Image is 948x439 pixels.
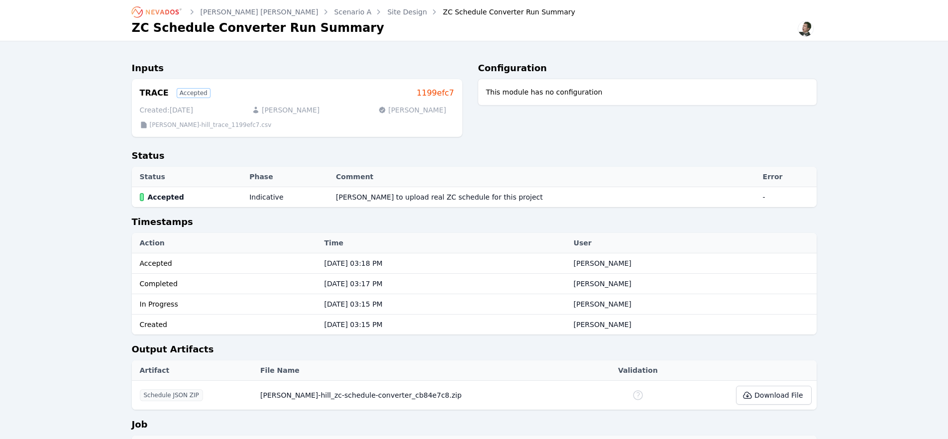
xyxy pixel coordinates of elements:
[798,21,814,37] img: Alex Kushner
[387,7,427,17] a: Site Design
[319,253,569,274] td: [DATE] 03:18 PM
[319,315,569,335] td: [DATE] 03:15 PM
[758,167,817,187] th: Error
[244,167,331,187] th: Phase
[132,167,245,187] th: Status
[132,149,817,167] h2: Status
[132,360,256,381] th: Artifact
[148,192,184,202] span: Accepted
[132,342,817,360] h2: Output Artifacts
[334,7,372,17] a: Scenario A
[132,233,319,253] th: Action
[331,167,758,187] th: Comment
[319,274,569,294] td: [DATE] 03:17 PM
[140,320,315,329] div: Created
[249,192,283,202] div: Indicative
[478,61,817,79] h2: Configuration
[478,79,817,105] div: This module has no configuration
[132,215,817,233] h2: Timestamps
[632,389,644,401] div: No Schema
[598,360,678,381] th: Validation
[319,233,569,253] th: Time
[140,279,315,289] div: Completed
[132,4,575,20] nav: Breadcrumb
[132,20,384,36] h1: ZC Schedule Converter Run Summary
[331,187,758,208] td: [PERSON_NAME] to upload real ZC schedule for this project
[140,258,315,268] div: Accepted
[569,294,817,315] td: [PERSON_NAME]
[140,105,193,115] p: Created: [DATE]
[260,391,462,399] span: [PERSON_NAME]-hill_zc-schedule-converter_cb84e7c8.zip
[429,7,575,17] div: ZC Schedule Converter Run Summary
[736,386,811,405] button: Download File
[569,315,817,335] td: [PERSON_NAME]
[569,253,817,274] td: [PERSON_NAME]
[132,61,462,79] h2: Inputs
[417,87,454,99] a: 1199efc7
[140,389,203,401] span: Schedule JSON ZIP
[201,7,318,17] a: [PERSON_NAME] [PERSON_NAME]
[255,360,598,381] th: File Name
[140,299,315,309] div: In Progress
[758,187,817,208] td: -
[319,294,569,315] td: [DATE] 03:15 PM
[140,87,169,99] h3: TRACE
[252,105,319,115] p: [PERSON_NAME]
[378,105,446,115] p: [PERSON_NAME]
[150,121,272,129] p: [PERSON_NAME]-hill_trace_1199efc7.csv
[177,88,211,98] div: Accepted
[569,274,817,294] td: [PERSON_NAME]
[132,418,817,436] h2: Job
[569,233,817,253] th: User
